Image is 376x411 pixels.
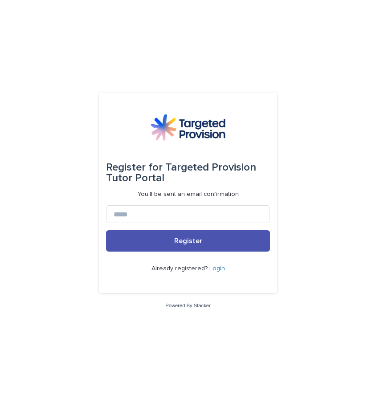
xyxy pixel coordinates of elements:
[209,265,225,272] a: Login
[106,162,163,173] span: Register for
[165,303,210,308] a: Powered By Stacker
[151,265,209,272] span: Already registered?
[151,114,225,141] img: M5nRWzHhSzIhMunXDL62
[174,237,202,244] span: Register
[106,155,270,191] div: Targeted Provision Tutor Portal
[138,191,239,198] p: You'll be sent an email confirmation
[106,230,270,252] button: Register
